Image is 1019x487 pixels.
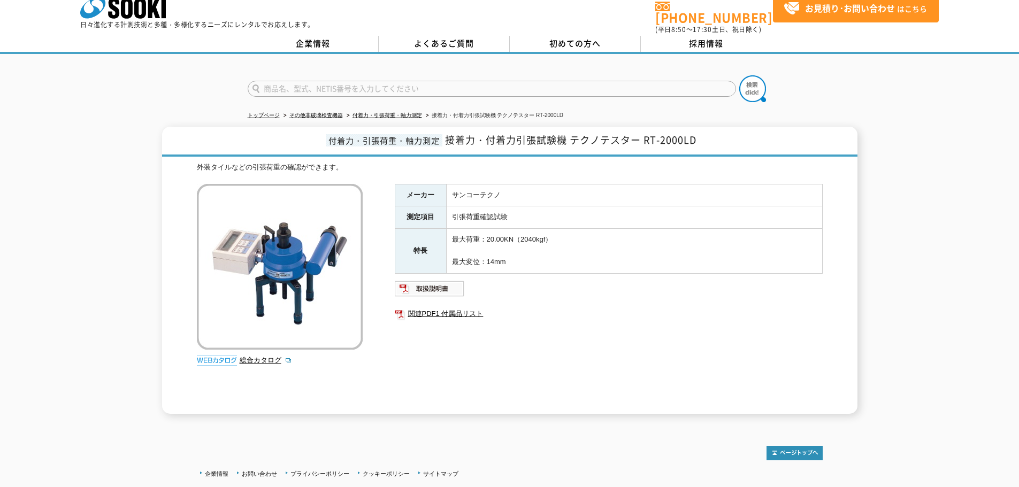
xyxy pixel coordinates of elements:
a: クッキーポリシー [363,470,410,477]
span: 17:30 [693,25,712,34]
a: 採用情報 [641,36,772,52]
td: サンコーテクノ [446,184,822,206]
img: 接着力・付着力引張試験機 テクノテスター RT-2000LD [197,184,363,350]
span: 初めての方へ [549,37,601,49]
input: 商品名、型式、NETIS番号を入力してください [248,81,736,97]
strong: お見積り･お問い合わせ [805,2,895,14]
a: 総合カタログ [240,356,292,364]
a: サイトマップ [423,470,458,477]
td: 引張荷重確認試験 [446,206,822,229]
a: お問い合わせ [242,470,277,477]
a: 付着力・引張荷重・軸力測定 [353,112,422,118]
a: その他非破壊検査機器 [289,112,343,118]
span: 付着力・引張荷重・軸力測定 [326,134,442,146]
th: メーカー [395,184,446,206]
span: 接着力・付着力引張試験機 テクノテスター RT-2000LD [445,133,696,147]
img: btn_search.png [739,75,766,102]
li: 接着力・付着力引張試験機 テクノテスター RT-2000LD [424,110,564,121]
td: 最大荷重：20.00KN（2040kgf） 最大変位：14mm [446,229,822,273]
a: 初めての方へ [510,36,641,52]
div: 外装タイルなどの引張荷重の確認ができます。 [197,162,823,173]
span: (平日 ～ 土日、祝日除く) [655,25,761,34]
span: はこちら [784,1,927,17]
a: 取扱説明書 [395,287,465,295]
a: トップページ [248,112,280,118]
a: 企業情報 [205,470,228,477]
img: 取扱説明書 [395,280,465,297]
th: 測定項目 [395,206,446,229]
img: トップページへ [767,446,823,460]
img: webカタログ [197,355,237,366]
a: 関連PDF1 付属品リスト [395,307,823,321]
a: プライバシーポリシー [290,470,349,477]
a: よくあるご質問 [379,36,510,52]
a: [PHONE_NUMBER] [655,2,773,24]
span: 8:50 [671,25,686,34]
p: 日々進化する計測技術と多種・多様化するニーズにレンタルでお応えします。 [80,21,315,28]
a: 企業情報 [248,36,379,52]
th: 特長 [395,229,446,273]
